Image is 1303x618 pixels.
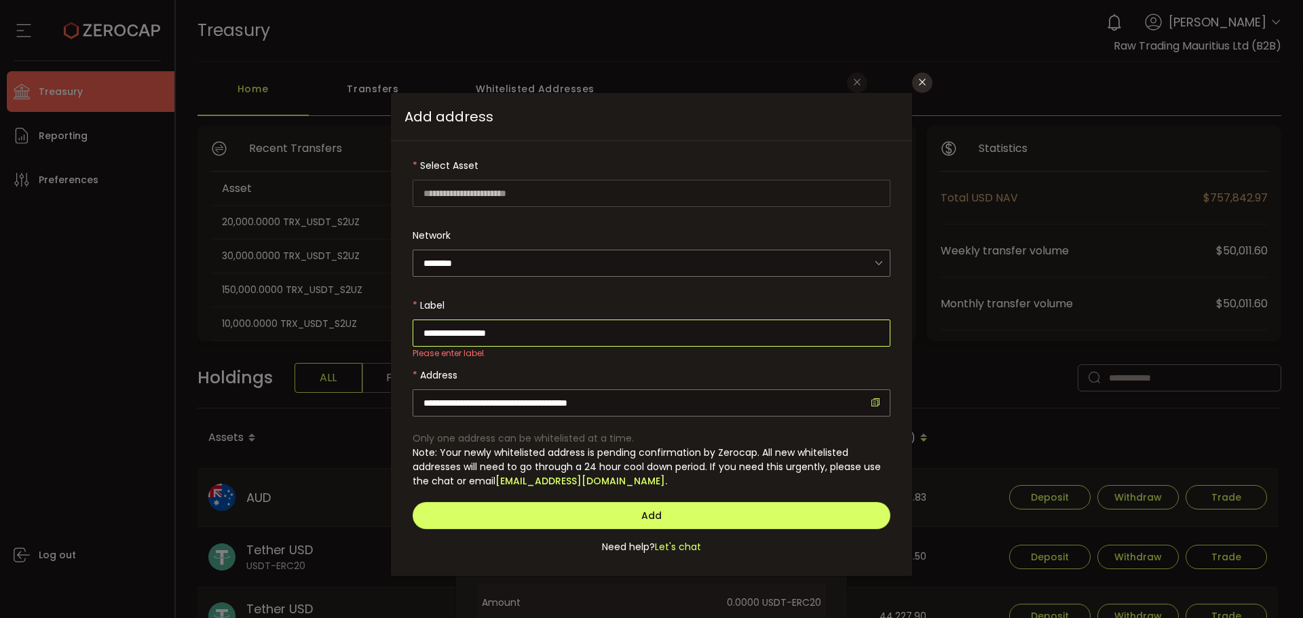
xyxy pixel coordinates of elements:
[1235,553,1303,618] iframe: Chat Widget
[391,93,912,141] span: Add address
[912,73,932,93] button: Close
[602,540,655,554] span: Need help?
[413,347,486,358] div: Please enter label.
[495,474,667,488] a: [EMAIL_ADDRESS][DOMAIN_NAME].
[413,502,890,529] button: Add
[641,509,662,522] span: Add
[413,446,881,488] span: Note: Your newly whitelisted address is pending confirmation by Zerocap. All new whitelisted addr...
[655,540,701,554] span: Let's chat
[391,93,912,577] div: dialog
[413,431,634,445] span: Only one address can be whitelisted at a time.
